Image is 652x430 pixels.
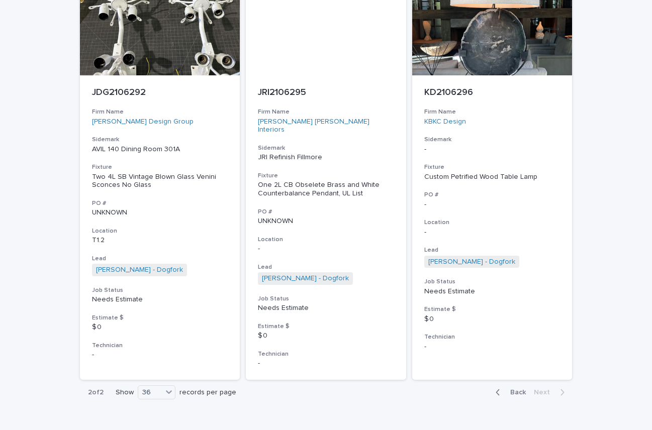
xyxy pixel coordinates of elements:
[92,199,228,207] h3: PO #
[424,219,561,227] h3: Location
[258,359,394,368] p: -
[92,136,228,144] h3: Sidemark
[92,255,228,263] h3: Lead
[424,118,466,126] a: KBKC Design
[92,108,228,116] h3: Firm Name
[424,108,561,116] h3: Firm Name
[92,236,228,245] p: T1.2
[258,263,394,271] h3: Lead
[424,87,561,98] p: KD2106296
[424,246,561,254] h3: Lead
[530,388,573,397] button: Next
[258,144,394,152] h3: Sidemark
[534,389,556,396] span: Next
[424,278,561,286] h3: Job Status
[424,200,561,209] p: -
[92,118,194,126] a: [PERSON_NAME] Design Group
[424,173,561,181] div: Custom Petrified Wood Table Lamp
[92,145,228,154] p: AVIL 140 Dining Room 301A
[92,208,228,217] p: UNKNOWN
[92,163,228,171] h3: Fixture
[92,87,228,98] p: JDG2106292
[262,274,349,283] a: [PERSON_NAME] - Dogfork
[424,305,561,313] h3: Estimate $
[116,388,134,397] p: Show
[92,286,228,294] h3: Job Status
[258,208,394,216] h3: PO #
[424,343,561,351] p: -
[92,342,228,350] h3: Technician
[92,323,228,332] p: $ 0
[258,118,394,135] a: [PERSON_NAME] [PERSON_NAME] Interiors
[258,350,394,358] h3: Technician
[258,304,394,312] p: Needs Estimate
[258,217,394,226] p: UNKNOWN
[92,351,228,359] p: -
[138,387,162,398] div: 36
[92,227,228,235] h3: Location
[258,245,394,253] p: -
[96,266,183,274] a: [PERSON_NAME] - Dogfork
[258,153,394,162] p: JRI Refinish Fillmore
[258,181,394,198] div: One 2L CB Obselete Brass and White Counterbalance Pendant, UL List
[424,145,561,154] p: -
[504,389,526,396] span: Back
[424,315,561,324] p: $ 0
[258,332,394,340] p: $ 0
[424,287,561,296] p: Needs Estimate
[488,388,530,397] button: Back
[92,314,228,322] h3: Estimate $
[258,236,394,244] h3: Location
[258,108,394,116] h3: Firm Name
[424,163,561,171] h3: Fixture
[258,172,394,180] h3: Fixture
[92,295,228,304] p: Needs Estimate
[424,333,561,341] h3: Technician
[258,87,394,98] p: JRI2106295
[92,173,228,190] div: Two 4L SB Vintage Blown Glass Venini Sconces No Glass
[258,295,394,303] h3: Job Status
[424,136,561,144] h3: Sidemark
[428,258,515,266] a: [PERSON_NAME] - Dogfork
[424,191,561,199] h3: PO #
[179,388,236,397] p: records per page
[424,228,561,237] p: -
[258,322,394,331] h3: Estimate $
[80,380,112,405] p: 2 of 2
